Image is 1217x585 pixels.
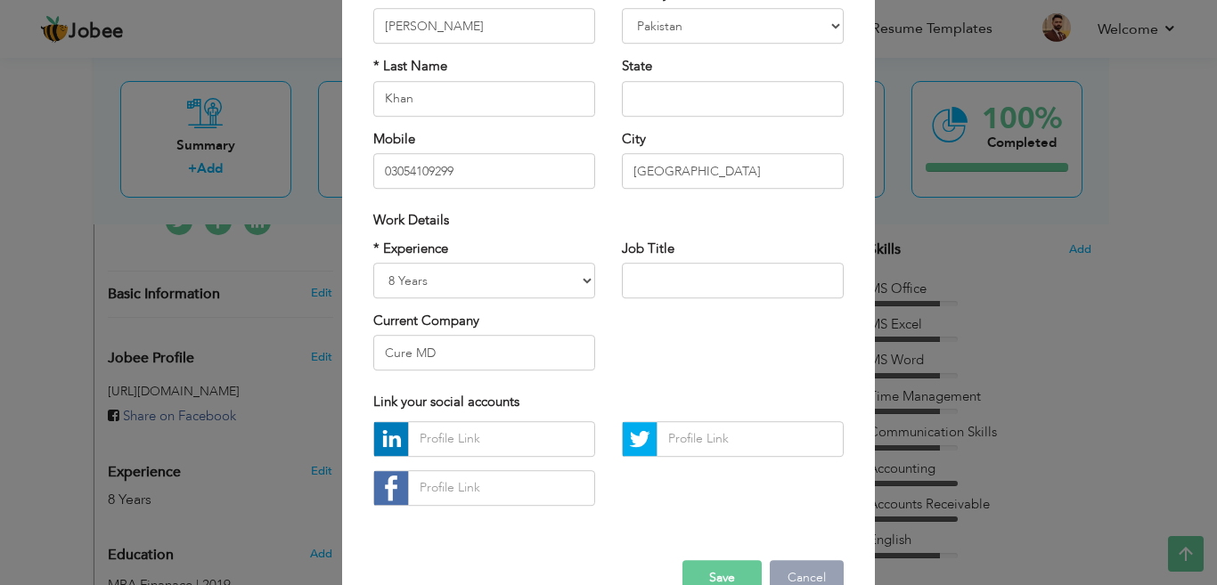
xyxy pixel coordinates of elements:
[373,394,519,411] span: Link your social accounts
[374,471,408,505] img: facebook
[622,130,646,149] label: City
[623,422,657,456] img: Twitter
[622,58,652,77] label: State
[374,422,408,456] img: linkedin
[657,421,844,457] input: Profile Link
[373,58,447,77] label: * Last Name
[373,211,449,229] span: Work Details
[408,421,595,457] input: Profile Link
[408,470,595,506] input: Profile Link
[373,240,448,258] label: * Experience
[622,240,674,258] label: Job Title
[373,130,415,149] label: Mobile
[373,312,479,330] label: Current Company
